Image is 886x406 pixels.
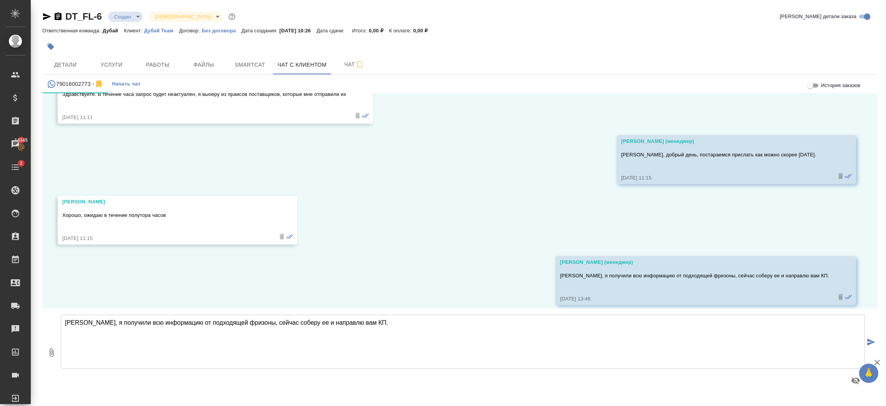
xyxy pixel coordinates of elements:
[153,13,213,20] button: [DEMOGRAPHIC_DATA]
[560,295,829,303] div: [DATE] 13:46
[42,38,59,55] button: Добавить тэг
[108,75,144,93] button: Начать чат
[2,134,29,154] a: 14345
[124,28,144,34] p: Клиент:
[47,79,103,89] div: 79016002773 (Евгений) - (undefined)
[112,80,140,89] span: Начать чат
[103,28,124,34] p: Дубай
[42,12,52,21] button: Скопировать ссылку для ЯМессенджера
[316,28,346,34] p: Дата сдачи:
[144,28,179,34] p: Дубай Теам
[227,12,237,22] button: Доп статусы указывают на важность/срочность заказа
[862,365,875,381] span: 🙏
[149,12,222,22] div: Создан
[621,138,829,145] div: [PERSON_NAME] (менеджер)
[241,28,279,34] p: Дата создания:
[369,28,389,34] p: 0,00 ₽
[10,136,32,144] span: 14345
[780,13,856,20] span: [PERSON_NAME] детали заказа
[94,79,103,89] svg: Отписаться
[62,91,346,98] p: Здравствуйте. В течение часа запрос будет неактуален, я выберу из прайсов поставщиков, которые мн...
[93,60,130,70] span: Услуги
[560,258,829,266] div: [PERSON_NAME] (менеджер)
[62,114,346,121] div: [DATE] 11:11
[179,28,202,34] p: Договор:
[62,198,270,206] div: [PERSON_NAME]
[846,371,865,390] button: Предпросмотр
[47,60,84,70] span: Детали
[2,158,29,177] a: 2
[139,60,176,70] span: Работы
[355,60,364,69] svg: Подписаться
[859,364,878,383] button: 🙏
[144,27,179,34] a: Дубай Теам
[621,174,829,182] div: [DATE] 11:15
[389,28,413,34] p: К оплате:
[413,28,433,34] p: 0,00 ₽
[280,28,317,34] p: [DATE] 10:26
[65,11,102,22] a: DT_FL-6
[336,60,373,69] span: Чат
[352,28,369,34] p: Итого:
[62,235,270,242] div: [DATE] 11:15
[202,28,241,34] p: Без договора
[185,60,222,70] span: Файлы
[42,75,878,93] div: simple tabs example
[231,60,268,70] span: Smartcat
[202,27,241,34] a: Без договора
[53,12,63,21] button: Скопировать ссылку
[62,211,270,219] p: Хорошо, ожидаю в течение полутора часов
[42,28,103,34] p: Ответственная команда:
[278,60,326,70] span: Чат с клиентом
[560,272,829,280] p: [PERSON_NAME], я получили всю информацию от подходящей фризоны, сейчас соберу ее и направлю вам КП.
[15,159,27,167] span: 2
[108,12,143,22] div: Создан
[621,151,829,159] p: [PERSON_NAME], добрый день, постараемся прислать как можно скорее [DATE].
[821,82,860,89] span: История заказов
[112,13,133,20] button: Создан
